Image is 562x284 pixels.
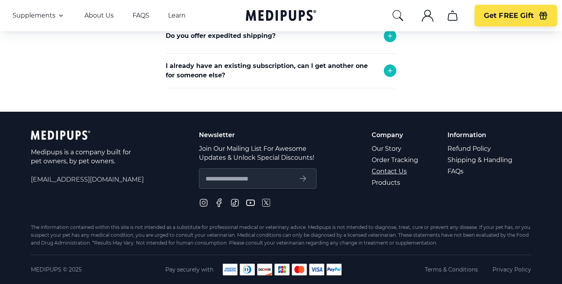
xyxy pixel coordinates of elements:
button: Get FREE Gift [474,5,557,27]
span: Medipups © 2025 [31,266,82,273]
p: Company [372,130,419,139]
div: Absolutely! Simply place the order and use the shipping address of the person who will receive th... [166,88,396,129]
span: Get FREE Gift [484,11,534,20]
a: Our Story [372,143,419,154]
a: Shipping & Handling [447,154,514,166]
a: Terms & Conditions [425,266,478,273]
button: Supplements [13,11,66,20]
div: Yes we do! Please reach out to support and we will try to accommodate any request. [166,53,396,94]
a: FAQS [132,12,149,20]
p: Join Our Mailing List For Awesome Updates & Unlock Special Discounts! [199,144,317,162]
p: Newsletter [199,130,317,139]
div: The information contained within this site is not intended as a substitute for professional medic... [31,223,531,247]
a: Contact Us [372,166,419,177]
span: Pay securely with [165,266,213,273]
a: Products [372,177,419,188]
a: Learn [168,12,186,20]
a: FAQs [447,166,514,177]
a: Order Tracking [372,154,419,166]
span: Supplements [13,12,55,20]
p: Do you offer expedited shipping? [166,31,276,41]
span: [EMAIL_ADDRESS][DOMAIN_NAME] [31,175,144,184]
a: About Us [84,12,114,20]
button: cart [443,6,462,25]
a: Refund Policy [447,143,514,154]
button: account [418,6,437,25]
p: Information [447,130,514,139]
p: Medipups is a company built for pet owners, by pet owners. [31,148,132,166]
a: Medipups [246,8,316,24]
img: payment methods [223,264,342,275]
p: I already have an existing subscription, can I get another one for someone else? [166,61,376,80]
button: search [392,9,404,22]
a: Privacy Policy [492,266,531,273]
